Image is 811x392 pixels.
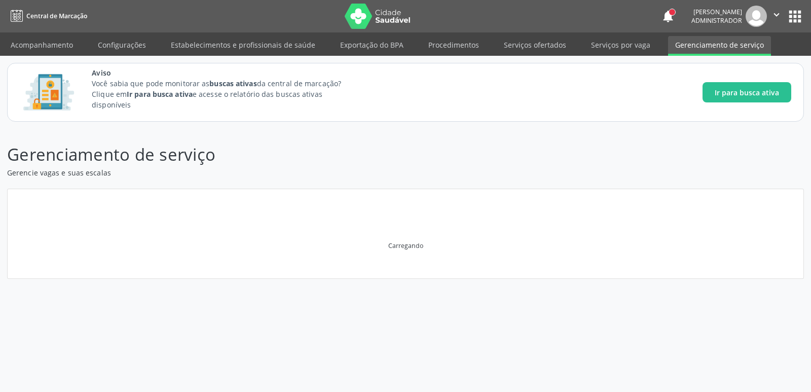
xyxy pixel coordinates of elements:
[715,87,779,98] span: Ir para busca ativa
[164,36,322,54] a: Estabelecimentos e profissionais de saúde
[668,36,771,56] a: Gerenciamento de serviço
[333,36,411,54] a: Exportação do BPA
[584,36,657,54] a: Serviços por vaga
[786,8,804,25] button: apps
[746,6,767,27] img: img
[209,79,256,88] strong: buscas ativas
[691,16,742,25] span: Administrador
[388,241,423,250] div: Carregando
[4,36,80,54] a: Acompanhamento
[691,8,742,16] div: [PERSON_NAME]
[661,9,675,23] button: notifications
[7,8,87,24] a: Central de Marcação
[767,6,786,27] button: 
[7,142,565,167] p: Gerenciamento de serviço
[421,36,486,54] a: Procedimentos
[91,36,153,54] a: Configurações
[703,82,791,102] button: Ir para busca ativa
[771,9,782,20] i: 
[92,78,360,110] p: Você sabia que pode monitorar as da central de marcação? Clique em e acesse o relatório das busca...
[26,12,87,20] span: Central de Marcação
[7,167,565,178] p: Gerencie vagas e suas escalas
[20,69,78,115] img: Imagem de CalloutCard
[127,89,193,99] strong: Ir para busca ativa
[497,36,573,54] a: Serviços ofertados
[92,67,360,78] span: Aviso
